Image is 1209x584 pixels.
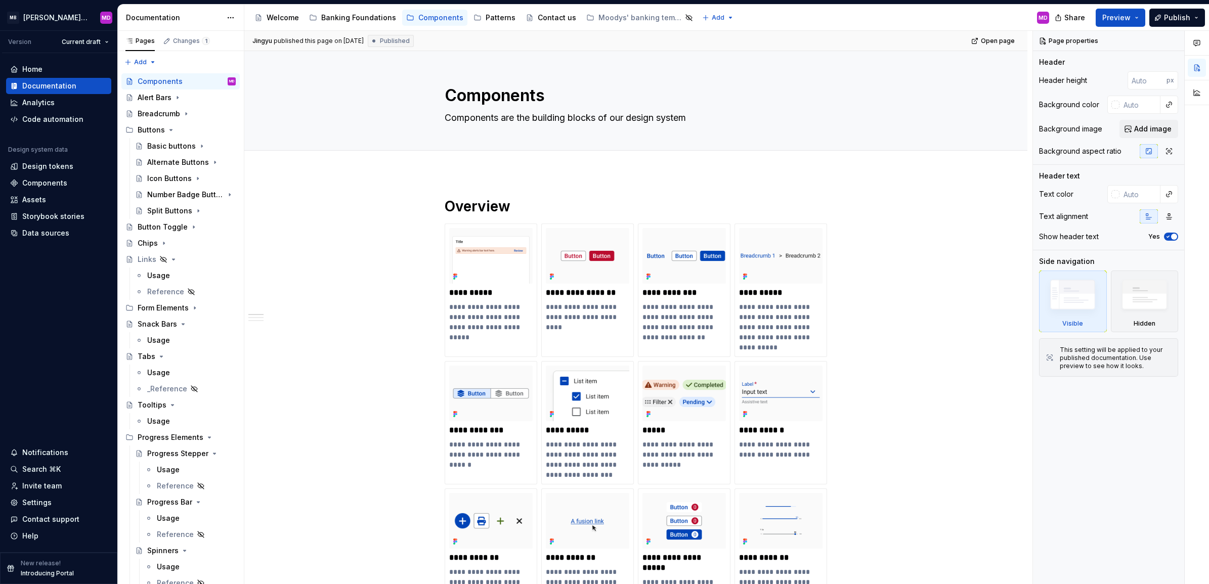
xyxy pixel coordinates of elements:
[739,366,823,421] img: fd20cad6-f47f-4c5d-b5f4-d5fd43f9b230.png
[23,13,88,23] div: [PERSON_NAME] Banking Fusion Design System
[131,138,240,154] a: Basic buttons
[1134,124,1172,134] span: Add image
[138,76,183,86] div: Components
[22,514,79,524] div: Contact support
[1039,100,1099,110] div: Background color
[1039,57,1065,67] div: Header
[642,366,726,421] img: 0cfbb1aa-d3b0-4cd6-afc2-9a11f76fc8ef.png
[739,493,823,549] img: 73a2152c-2a94-493b-a127-c1754fb80b4d.png
[22,228,69,238] div: Data sources
[267,13,299,23] div: Welcome
[1119,96,1160,114] input: Auto
[1062,320,1083,328] div: Visible
[1039,232,1099,242] div: Show header text
[138,432,203,442] div: Progress Elements
[22,81,76,91] div: Documentation
[1039,124,1102,134] div: Background image
[8,146,68,154] div: Design system data
[274,37,364,45] div: published this page on [DATE]
[57,35,113,49] button: Current draft
[22,211,84,221] div: Storybook stories
[250,10,303,26] a: Welcome
[7,12,19,24] div: MB
[1039,189,1073,199] div: Text color
[21,569,74,577] p: Introducing Portal
[147,368,170,378] div: Usage
[443,110,825,126] textarea: Components are the building blocks of our design system
[1111,271,1179,332] div: Hidden
[121,73,240,89] a: ComponentsMD
[6,511,111,527] button: Contact support
[252,37,272,45] span: Jingyu
[449,366,533,421] img: 09a4d260-6524-4893-bc4f-08af5ffb8940.png
[131,494,240,510] a: Progress Bar
[546,366,629,421] img: c8524cc3-24c0-45b3-861f-e43e16a57e93.png
[147,287,184,297] div: Reference
[6,78,111,94] a: Documentation
[147,384,187,394] div: _Reference
[22,195,46,205] div: Assets
[131,543,240,559] a: Spinners
[1096,9,1145,27] button: Preview
[126,13,222,23] div: Documentation
[6,111,111,127] a: Code automation
[1102,13,1131,23] span: Preview
[1064,13,1085,23] span: Share
[6,208,111,224] a: Storybook stories
[1119,185,1160,203] input: Auto
[6,478,111,494] a: Invite team
[121,300,240,316] div: Form Elements
[157,529,194,540] div: Reference
[141,510,240,526] a: Usage
[202,37,210,45] span: 1
[6,95,111,111] a: Analytics
[173,37,210,45] div: Changes
[157,465,180,475] div: Usage
[712,14,724,22] span: Add
[131,170,240,187] a: Icon Buttons
[1149,9,1205,27] button: Publish
[138,125,165,135] div: Buttons
[538,13,576,23] div: Contact us
[138,400,166,410] div: Tooltips
[402,10,467,26] a: Components
[141,559,240,575] a: Usage
[6,495,111,511] a: Settings
[1039,146,1121,156] div: Background aspect ratio
[22,464,61,474] div: Search ⌘K
[1039,211,1088,221] div: Text alignment
[125,37,155,45] div: Pages
[449,228,533,284] img: be95ea96-b88f-44c6-972e-124f47942181.png
[157,513,180,523] div: Usage
[1050,9,1092,27] button: Share
[121,106,240,122] a: Breadcrumb
[147,335,170,345] div: Usage
[1039,256,1095,266] div: Side navigation
[22,98,55,108] div: Analytics
[121,429,240,445] div: Progress Elements
[134,58,147,66] span: Add
[445,197,827,215] h1: Overview
[147,173,192,184] div: Icon Buttons
[147,448,208,459] div: Progress Stepper
[22,161,73,171] div: Design tokens
[598,13,682,23] div: Moodys' banking template
[22,447,68,458] div: Notifications
[131,267,240,284] a: Usage
[131,445,240,462] a: Progress Stepper
[305,10,400,26] a: Banking Foundations
[131,154,240,170] a: Alternate Buttons
[321,13,396,23] div: Banking Foundations
[147,546,179,556] div: Spinners
[121,316,240,332] a: Snack Bars
[380,37,410,45] span: Published
[131,381,240,397] a: _Reference
[147,157,209,167] div: Alternate Buttons
[131,203,240,219] a: Split Buttons
[6,461,111,477] button: Search ⌘K
[1167,76,1174,84] p: px
[1148,233,1160,241] label: Yes
[250,8,697,28] div: Page tree
[1134,320,1155,328] div: Hidden
[1128,71,1167,89] input: Auto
